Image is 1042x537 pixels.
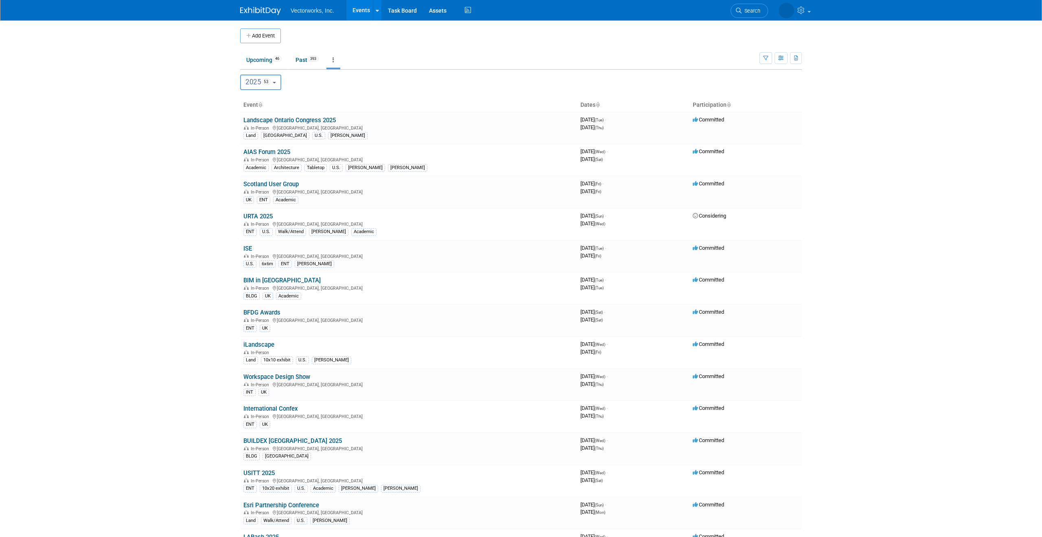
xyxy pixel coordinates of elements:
[595,478,603,483] span: (Sat)
[251,157,271,163] span: In-Person
[243,517,258,524] div: Land
[580,213,606,219] span: [DATE]
[580,477,603,483] span: [DATE]
[243,317,574,323] div: [GEOGRAPHIC_DATA], [GEOGRAPHIC_DATA]
[693,437,724,443] span: Committed
[244,254,249,258] img: In-Person Event
[243,180,299,188] a: Scotland User Group
[693,341,724,347] span: Committed
[243,132,258,139] div: Land
[606,437,608,443] span: -
[260,485,292,492] div: 10x20 exhibit
[310,517,350,524] div: [PERSON_NAME]
[251,510,271,515] span: In-Person
[606,148,608,154] span: -
[243,188,574,195] div: [GEOGRAPHIC_DATA], [GEOGRAPHIC_DATA]
[243,421,257,428] div: ENT
[580,445,604,451] span: [DATE]
[243,373,310,381] a: Workspace Design Show
[693,213,726,219] span: Considering
[251,382,271,387] span: In-Person
[263,293,273,300] div: UK
[602,180,604,187] span: -
[595,125,604,130] span: (Thu)
[243,309,280,316] a: BFDG Awards
[605,502,606,508] span: -
[243,445,574,451] div: [GEOGRAPHIC_DATA], [GEOGRAPHIC_DATA]
[243,389,256,396] div: INT
[595,310,603,315] span: (Sat)
[295,260,334,268] div: [PERSON_NAME]
[244,414,249,418] img: In-Person Event
[244,382,249,386] img: In-Person Event
[580,317,603,323] span: [DATE]
[693,373,724,379] span: Committed
[595,286,604,290] span: (Tue)
[595,150,605,154] span: (Wed)
[580,341,608,347] span: [DATE]
[580,349,601,355] span: [DATE]
[244,478,249,482] img: In-Person Event
[595,438,605,443] span: (Wed)
[311,485,336,492] div: Academic
[580,309,605,315] span: [DATE]
[243,277,321,284] a: BIM in [GEOGRAPHIC_DATA]
[243,164,269,172] div: Academic
[260,421,270,428] div: UK
[595,222,605,226] span: (Wed)
[693,180,724,187] span: Committed
[595,446,604,451] span: (Thu)
[243,381,574,387] div: [GEOGRAPHIC_DATA], [GEOGRAPHIC_DATA]
[595,350,601,354] span: (Fri)
[240,29,281,43] button: Add Event
[595,414,604,418] span: (Thu)
[580,381,604,387] span: [DATE]
[243,469,275,477] a: USITT 2025
[388,164,427,172] div: [PERSON_NAME]
[580,405,608,411] span: [DATE]
[294,517,307,524] div: U.S.
[693,405,724,411] span: Committed
[243,148,290,156] a: AIAS Forum 2025
[243,509,574,515] div: [GEOGRAPHIC_DATA], [GEOGRAPHIC_DATA]
[243,293,260,300] div: BLDG
[258,101,262,108] a: Sort by Event Name
[245,78,271,86] span: 2025
[243,245,252,252] a: ISE
[693,309,724,315] span: Committed
[260,228,273,235] div: U.S.
[251,286,271,291] span: In-Person
[312,357,351,364] div: [PERSON_NAME]
[244,446,249,450] img: In-Person Event
[251,446,271,451] span: In-Person
[693,148,724,154] span: Committed
[273,56,282,62] span: 46
[261,78,271,85] span: 53
[243,357,258,364] div: Land
[605,213,606,219] span: -
[604,309,605,315] span: -
[258,389,269,396] div: UK
[251,414,271,419] span: In-Person
[580,373,608,379] span: [DATE]
[580,148,608,154] span: [DATE]
[580,437,608,443] span: [DATE]
[595,182,601,186] span: (Fri)
[693,502,724,508] span: Committed
[595,510,605,515] span: (Mon)
[690,98,802,112] th: Participation
[580,188,601,194] span: [DATE]
[346,164,385,172] div: [PERSON_NAME]
[244,350,249,354] img: In-Person Event
[605,277,606,283] span: -
[693,469,724,475] span: Committed
[243,405,298,412] a: International Confex
[243,228,257,235] div: ENT
[240,75,281,90] button: 202553
[243,253,574,259] div: [GEOGRAPHIC_DATA], [GEOGRAPHIC_DATA]
[296,357,309,364] div: U.S.
[243,437,342,445] a: BUILDEX [GEOGRAPHIC_DATA] 2025
[580,509,605,515] span: [DATE]
[605,245,606,251] span: -
[580,284,604,291] span: [DATE]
